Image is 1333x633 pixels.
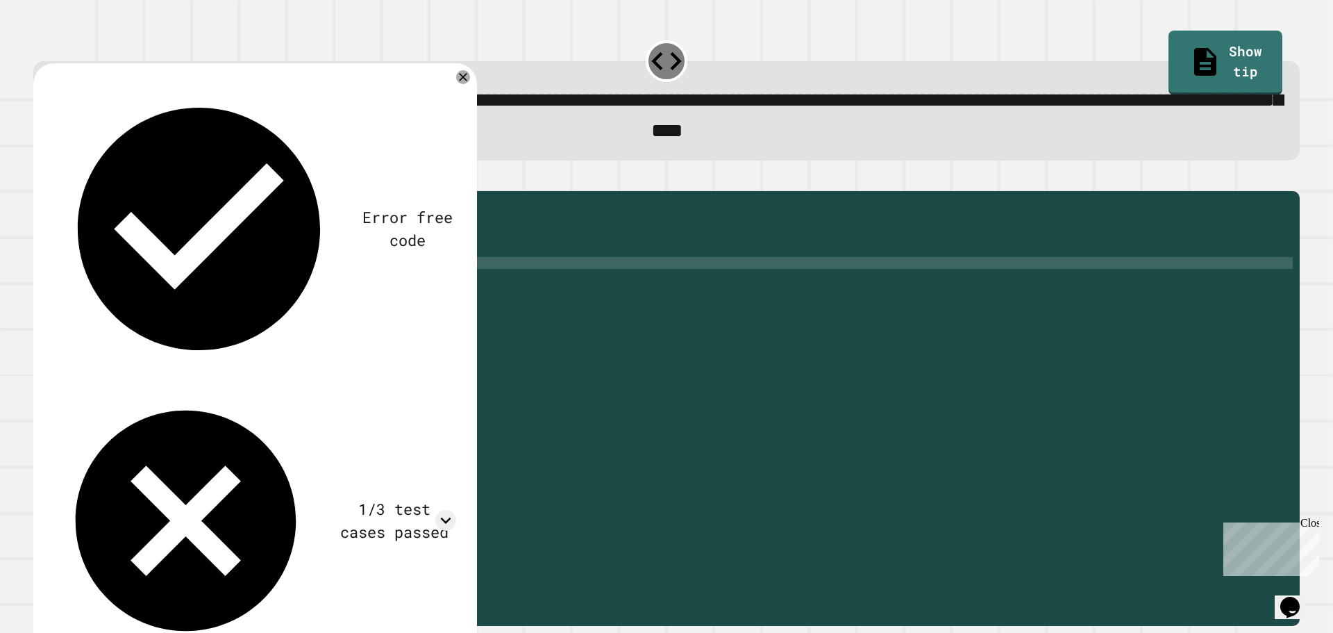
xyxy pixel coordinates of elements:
[1218,517,1319,576] iframe: chat widget
[6,6,96,88] div: Chat with us now!Close
[358,206,456,252] div: Error free code
[1275,577,1319,619] iframe: chat widget
[332,498,456,543] div: 1/3 test cases passed
[1168,31,1282,94] a: Show tip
